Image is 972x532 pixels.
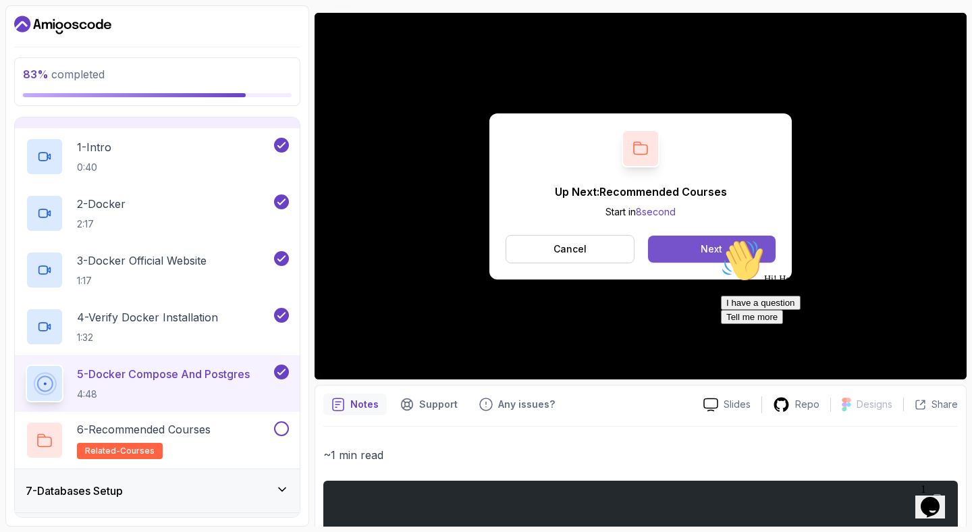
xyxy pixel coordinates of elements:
p: 0:40 [77,161,111,174]
p: 4:48 [77,388,250,401]
span: related-courses [85,446,155,456]
p: 4 - Verify Docker Installation [77,309,218,325]
button: Cancel [506,235,634,263]
button: 2-Docker2:17 [26,194,289,232]
button: 6-Recommended Coursesrelated-courses [26,421,289,459]
p: 3 - Docker Official Website [77,252,207,269]
p: 2:17 [77,217,126,231]
div: 👋Hi! How can we help?I have a questionTell me more [5,5,248,90]
iframe: To enrich screen reader interactions, please activate Accessibility in Grammarly extension settings [715,234,959,471]
span: completed [23,68,105,81]
p: Cancel [553,242,587,256]
p: 1 - Intro [77,139,111,155]
p: 1:17 [77,274,207,288]
p: 1:32 [77,331,218,344]
h3: 7 - Databases Setup [26,483,123,499]
button: 4-Verify Docker Installation1:32 [26,308,289,346]
img: :wave: [5,5,49,49]
button: 5-Docker Compose And Postgres4:48 [26,365,289,402]
p: 2 - Docker [77,196,126,212]
button: notes button [323,394,387,415]
p: Any issues? [498,398,555,411]
iframe: To enrich screen reader interactions, please activate Accessibility in Grammarly extension settings [915,478,959,518]
div: Next [701,242,722,256]
iframe: To enrich screen reader interactions, please activate Accessibility in Grammarly extension settings [315,13,967,379]
p: Notes [350,398,379,411]
p: ~1 min read [323,446,958,464]
button: Tell me more [5,76,67,90]
p: Up Next: Recommended Courses [555,184,727,200]
button: 1-Intro0:40 [26,138,289,176]
button: I have a question [5,62,85,76]
p: Support [419,398,458,411]
a: Slides [693,398,761,412]
button: 7-Databases Setup [15,469,300,512]
button: Next [648,236,776,263]
span: 83 % [23,68,49,81]
button: 3-Docker Official Website1:17 [26,251,289,289]
p: 6 - Recommended Courses [77,421,211,437]
a: Dashboard [14,14,111,36]
button: Support button [392,394,466,415]
button: Feedback button [471,394,563,415]
p: 5 - Docker Compose And Postgres [77,366,250,382]
span: 8 second [636,206,676,217]
span: Hi! How can we help? [5,41,134,51]
p: Start in [555,205,727,219]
